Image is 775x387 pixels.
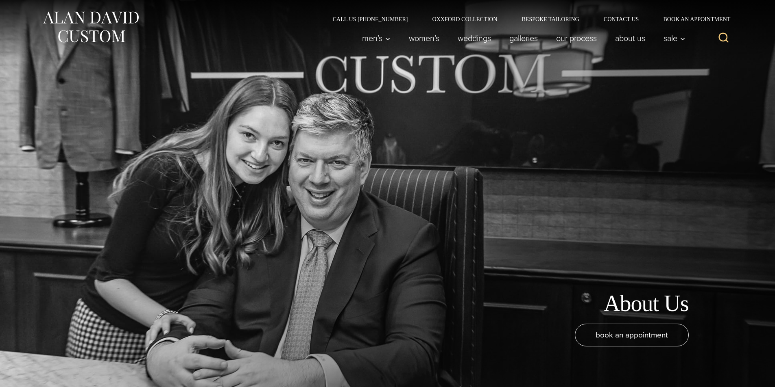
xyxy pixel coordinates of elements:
[575,324,689,346] a: book an appointment
[604,290,689,317] h1: About Us
[321,16,734,22] nav: Secondary Navigation
[353,30,690,46] nav: Primary Navigation
[714,28,734,48] button: View Search Form
[596,329,668,341] span: book an appointment
[321,16,420,22] a: Call Us [PHONE_NUMBER]
[592,16,651,22] a: Contact Us
[651,16,733,22] a: Book an Appointment
[448,30,500,46] a: weddings
[664,34,685,42] span: Sale
[362,34,391,42] span: Men’s
[606,30,654,46] a: About Us
[400,30,448,46] a: Women’s
[547,30,606,46] a: Our Process
[42,9,140,45] img: Alan David Custom
[500,30,547,46] a: Galleries
[420,16,509,22] a: Oxxford Collection
[509,16,591,22] a: Bespoke Tailoring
